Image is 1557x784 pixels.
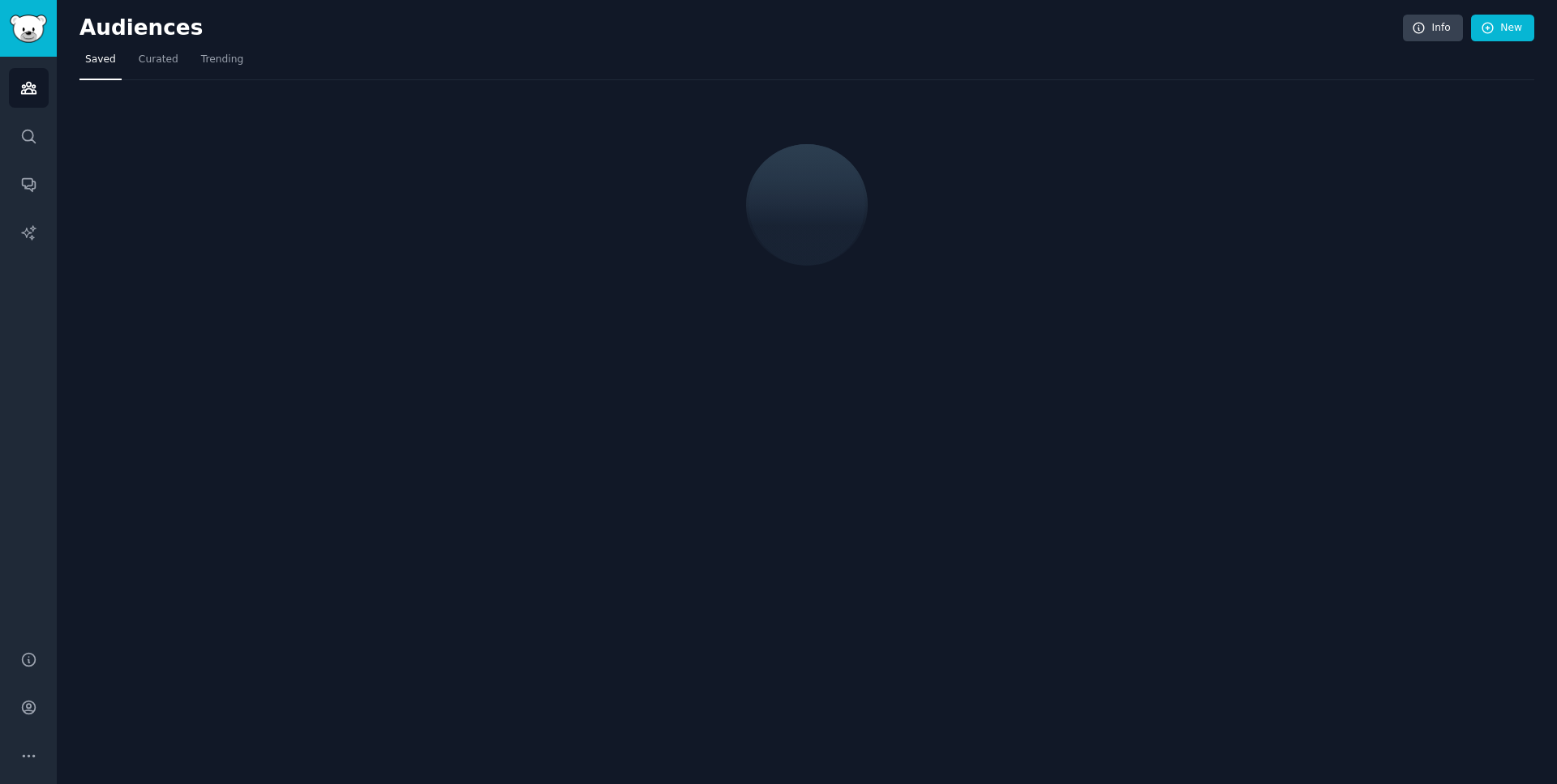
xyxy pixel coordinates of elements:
[85,53,116,67] span: Saved
[195,47,249,80] a: Trending
[201,53,243,67] span: Trending
[1471,15,1534,42] a: New
[133,47,184,80] a: Curated
[10,15,47,43] img: GummySearch logo
[79,47,122,80] a: Saved
[139,53,178,67] span: Curated
[79,15,1403,41] h2: Audiences
[1403,15,1463,42] a: Info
